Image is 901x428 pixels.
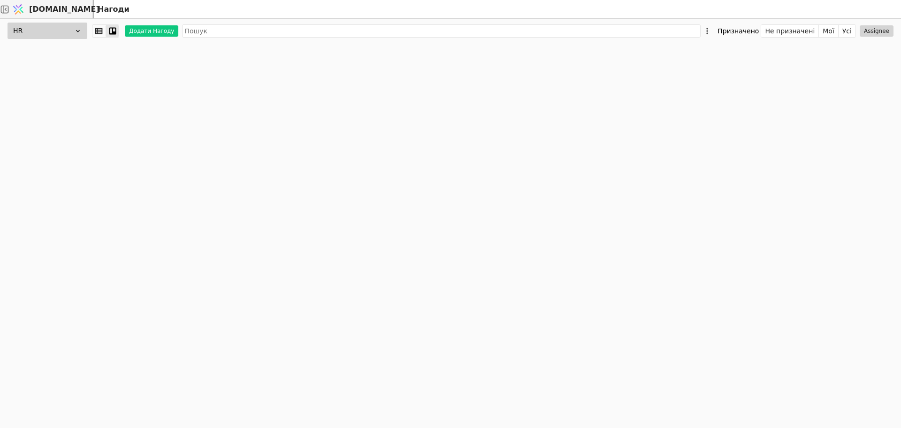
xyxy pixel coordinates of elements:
[11,0,25,18] img: Logo
[819,24,839,38] button: Мої
[718,24,759,38] div: Призначено
[761,24,819,38] button: Не призначені
[8,23,87,39] div: HR
[94,4,130,15] h2: Нагоди
[182,24,701,38] input: Пошук
[29,4,99,15] span: [DOMAIN_NAME]
[125,25,178,37] button: Додати Нагоду
[9,0,94,18] a: [DOMAIN_NAME]
[860,25,893,37] button: Assignee
[839,24,855,38] button: Усі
